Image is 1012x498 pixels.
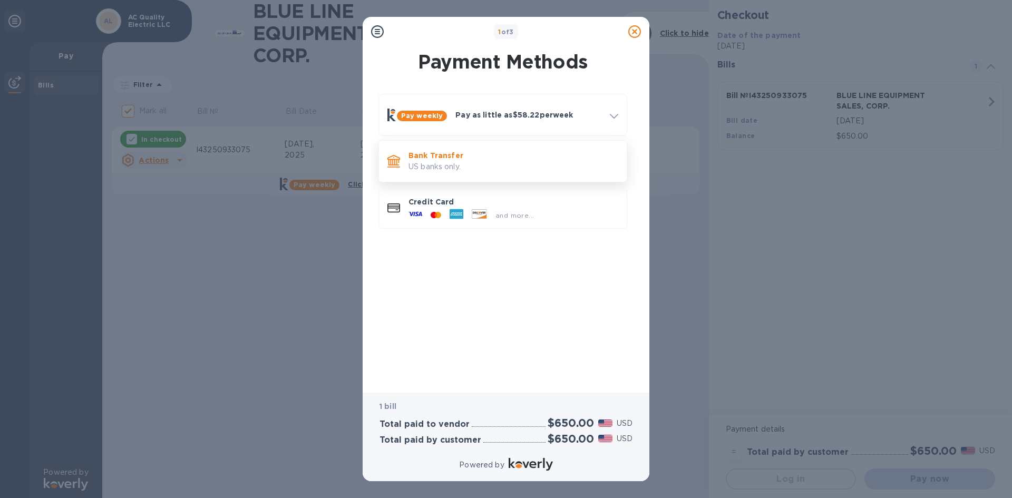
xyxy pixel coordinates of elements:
p: Bank Transfer [408,150,618,161]
img: USD [598,419,612,427]
span: 1 [498,28,501,36]
h2: $650.00 [548,416,594,429]
p: US banks only. [408,161,618,172]
b: 1 bill [379,402,396,411]
b: Pay weekly [401,112,443,120]
p: Powered by [459,460,504,471]
p: Pay as little as $58.22 per week [455,110,601,120]
p: USD [617,433,632,444]
h1: Payment Methods [376,51,629,73]
p: Credit Card [408,197,618,207]
h2: $650.00 [548,432,594,445]
h3: Total paid by customer [379,435,481,445]
b: of 3 [498,28,514,36]
span: and more... [495,211,534,219]
h3: Total paid to vendor [379,419,470,429]
img: USD [598,435,612,442]
p: USD [617,418,632,429]
img: Logo [509,458,553,471]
